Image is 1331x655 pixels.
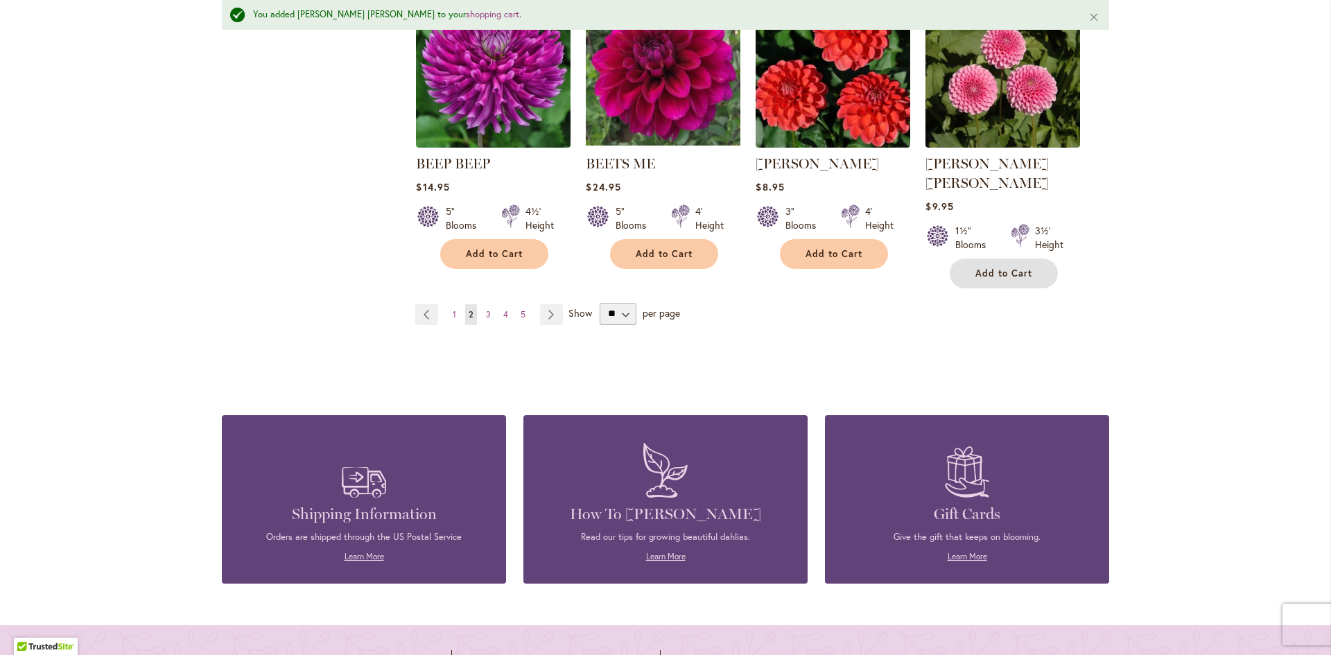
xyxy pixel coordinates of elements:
[466,248,523,260] span: Add to Cart
[517,304,529,325] a: 5
[756,180,784,193] span: $8.95
[925,155,1049,191] a: [PERSON_NAME] [PERSON_NAME]
[955,224,994,252] div: 1½" Blooms
[416,180,449,193] span: $14.95
[610,239,718,269] button: Add to Cart
[521,309,525,320] span: 5
[500,304,512,325] a: 4
[806,248,862,260] span: Add to Cart
[525,204,554,232] div: 4½' Height
[1035,224,1063,252] div: 3½' Height
[469,309,473,320] span: 2
[756,137,910,150] a: BENJAMIN MATTHEW
[253,8,1068,21] div: You added [PERSON_NAME] [PERSON_NAME] to your .
[416,137,571,150] a: BEEP BEEP
[243,505,485,524] h4: Shipping Information
[345,551,384,561] a: Learn More
[643,306,680,319] span: per page
[616,204,654,232] div: 5" Blooms
[785,204,824,232] div: 3" Blooms
[925,137,1080,150] a: BETTY ANNE
[846,505,1088,524] h4: Gift Cards
[449,304,460,325] a: 1
[636,248,693,260] span: Add to Cart
[586,155,655,172] a: BEETS ME
[486,309,491,320] span: 3
[780,239,888,269] button: Add to Cart
[466,8,519,20] a: shopping cart
[544,505,787,524] h4: How To [PERSON_NAME]
[544,531,787,543] p: Read our tips for growing beautiful dahlias.
[646,551,686,561] a: Learn More
[695,204,724,232] div: 4' Height
[948,551,987,561] a: Learn More
[243,531,485,543] p: Orders are shipped through the US Postal Service
[846,531,1088,543] p: Give the gift that keeps on blooming.
[925,200,953,213] span: $9.95
[568,306,592,319] span: Show
[865,204,894,232] div: 4' Height
[482,304,494,325] a: 3
[416,155,490,172] a: BEEP BEEP
[586,180,620,193] span: $24.95
[756,155,879,172] a: [PERSON_NAME]
[10,606,49,645] iframe: Launch Accessibility Center
[446,204,485,232] div: 5" Blooms
[586,137,740,150] a: BEETS ME
[503,309,508,320] span: 4
[950,259,1058,288] button: Add to Cart
[440,239,548,269] button: Add to Cart
[453,309,456,320] span: 1
[975,268,1032,279] span: Add to Cart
